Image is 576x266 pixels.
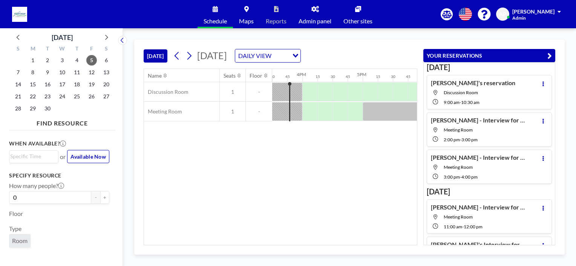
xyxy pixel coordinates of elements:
h4: FIND RESOURCE [9,116,115,127]
span: Wednesday, September 24, 2025 [57,91,67,102]
div: 15 [316,74,320,79]
h4: [PERSON_NAME]'s Interview for AE [431,241,525,248]
div: Search for option [9,151,58,162]
div: 45 [346,74,350,79]
span: Sunday, September 7, 2025 [13,67,23,78]
span: - [246,108,272,115]
span: Maps [239,18,254,24]
div: T [69,44,84,54]
input: Search for option [10,152,54,161]
button: + [100,191,109,204]
span: 1 [220,108,245,115]
span: 4:00 PM [461,174,478,180]
span: - [246,89,272,95]
button: [DATE] [144,49,167,63]
div: T [40,44,55,54]
span: Saturday, September 20, 2025 [101,79,112,90]
h4: [PERSON_NAME] - Interview for AE [431,116,525,124]
label: How many people? [9,182,64,190]
h3: Specify resource [9,172,109,179]
span: Discussion Room [444,90,478,95]
span: Admin panel [299,18,331,24]
span: Monday, September 15, 2025 [28,79,38,90]
span: [DATE] [197,50,227,61]
div: Seats [224,72,236,79]
div: W [55,44,70,54]
span: Tuesday, September 23, 2025 [42,91,53,102]
span: Monday, September 22, 2025 [28,91,38,102]
span: 1 [220,89,245,95]
div: Floor [250,72,262,79]
div: M [26,44,40,54]
span: Meeting Room [444,164,473,170]
button: - [91,191,100,204]
span: Friday, September 5, 2025 [86,55,97,66]
span: - [460,174,461,180]
span: Saturday, September 6, 2025 [101,55,112,66]
span: Saturday, September 13, 2025 [101,67,112,78]
span: - [462,224,464,229]
span: Monday, September 29, 2025 [28,103,38,114]
span: Tuesday, September 9, 2025 [42,67,53,78]
div: 45 [406,74,411,79]
span: Thursday, September 25, 2025 [72,91,82,102]
span: 3:00 PM [461,137,478,142]
div: 5PM [357,72,366,77]
h4: [PERSON_NAME]'s reservation [431,79,515,87]
span: Thursday, September 11, 2025 [72,67,82,78]
span: Reports [266,18,286,24]
span: 11:00 AM [444,224,462,229]
span: Discussion Room [144,89,188,95]
div: [DATE] [52,32,73,43]
span: 2:00 PM [444,137,460,142]
span: Sunday, September 14, 2025 [13,79,23,90]
span: Admin [512,15,526,21]
div: S [11,44,26,54]
span: Tuesday, September 16, 2025 [42,79,53,90]
span: Friday, September 19, 2025 [86,79,97,90]
span: or [60,153,66,161]
div: 30 [270,74,275,79]
span: Monday, September 8, 2025 [28,67,38,78]
span: Saturday, September 27, 2025 [101,91,112,102]
h4: [PERSON_NAME] - Interview for AE [431,203,525,211]
div: 15 [376,74,380,79]
span: - [460,99,461,105]
span: DAILY VIEW [237,51,273,61]
button: Available Now [67,150,109,163]
span: 9:00 AM [444,99,460,105]
div: 30 [391,74,395,79]
label: Floor [9,210,23,217]
button: YOUR RESERVATIONS [423,49,555,62]
span: Wednesday, September 17, 2025 [57,79,67,90]
div: Name [148,72,162,79]
span: Available Now [70,153,106,160]
span: Thursday, September 18, 2025 [72,79,82,90]
label: Type [9,225,21,232]
span: 10:30 AM [461,99,479,105]
div: 45 [285,74,290,79]
span: Sunday, September 21, 2025 [13,91,23,102]
h3: [DATE] [427,187,552,196]
span: Meeting Room [144,108,182,115]
div: 30 [331,74,335,79]
span: Friday, September 12, 2025 [86,67,97,78]
span: Meeting Room [444,127,473,133]
span: Monday, September 1, 2025 [28,55,38,66]
span: Other sites [343,18,372,24]
div: S [99,44,113,54]
span: Schedule [204,18,227,24]
span: Wednesday, September 10, 2025 [57,67,67,78]
span: - [460,137,461,142]
span: Tuesday, September 2, 2025 [42,55,53,66]
span: Room [12,237,28,245]
span: [PERSON_NAME] [512,8,555,15]
span: 3:00 PM [444,174,460,180]
div: 4PM [297,72,306,77]
img: organization-logo [12,7,27,22]
div: Search for option [235,49,300,62]
span: 12:00 PM [464,224,483,229]
span: Tuesday, September 30, 2025 [42,103,53,114]
h4: [PERSON_NAME] - Interview for AE [431,154,525,161]
span: Sunday, September 28, 2025 [13,103,23,114]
